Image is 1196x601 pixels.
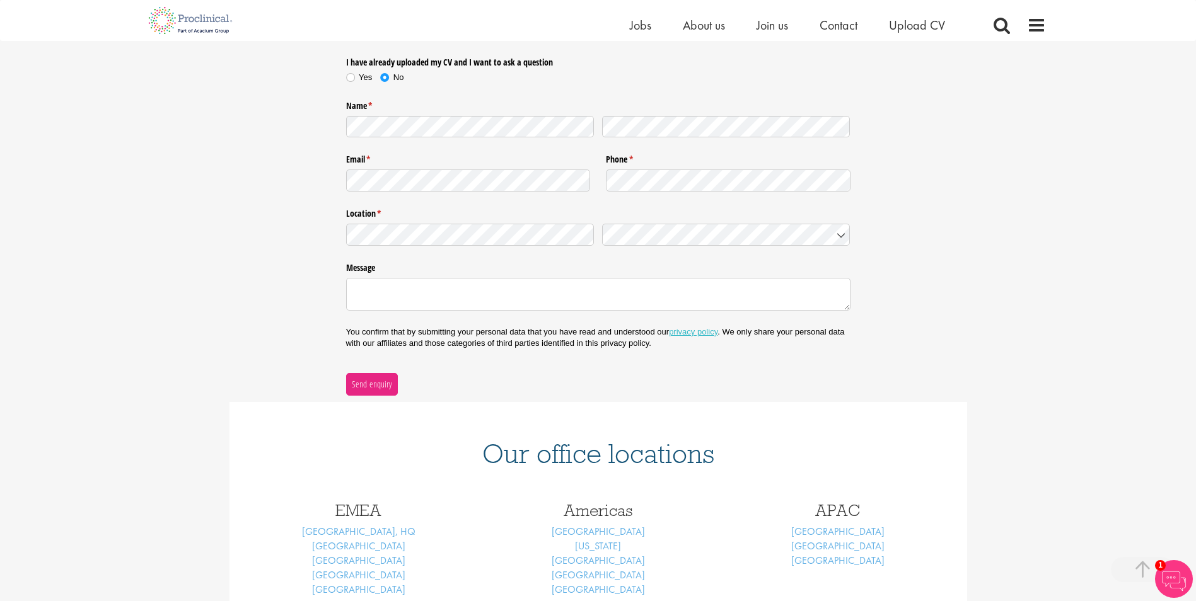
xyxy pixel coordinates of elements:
h3: Americas [488,502,709,518]
p: You confirm that by submitting your personal data that you have read and understood our . We only... [346,326,851,349]
a: [GEOGRAPHIC_DATA] [552,554,645,567]
a: [GEOGRAPHIC_DATA] [791,554,885,567]
span: Yes [359,72,372,82]
img: Chatbot [1155,560,1193,598]
a: Upload CV [889,17,945,33]
a: [GEOGRAPHIC_DATA] [791,539,885,552]
a: [GEOGRAPHIC_DATA], HQ [302,525,415,538]
span: 1 [1155,560,1166,571]
button: Send enquiry [346,373,398,396]
a: [GEOGRAPHIC_DATA] [312,539,405,552]
a: Jobs [630,17,651,33]
a: privacy policy [669,327,717,336]
a: Join us [757,17,788,33]
h1: Our office locations [248,440,948,467]
a: Contact [820,17,857,33]
a: [US_STATE] [575,539,621,552]
a: [GEOGRAPHIC_DATA] [552,525,645,538]
a: [GEOGRAPHIC_DATA] [552,583,645,596]
a: [GEOGRAPHIC_DATA] [552,568,645,581]
input: First [346,116,595,138]
a: [GEOGRAPHIC_DATA] [791,525,885,538]
legend: Name [346,95,851,112]
span: No [393,72,404,82]
a: [GEOGRAPHIC_DATA] [312,554,405,567]
h3: APAC [728,502,948,518]
h3: EMEA [248,502,469,518]
a: [GEOGRAPHIC_DATA] [312,568,405,581]
a: [GEOGRAPHIC_DATA] [312,583,405,596]
span: Send enquiry [351,377,392,391]
legend: I have already uploaded my CV and I want to ask a question [346,52,591,68]
input: Country [602,224,851,246]
a: About us [683,17,725,33]
label: Email [346,149,591,166]
label: Message [346,258,851,274]
label: Phone [606,149,851,166]
legend: Location [346,203,851,220]
input: State / Province / Region [346,224,595,246]
input: Last [602,116,851,138]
